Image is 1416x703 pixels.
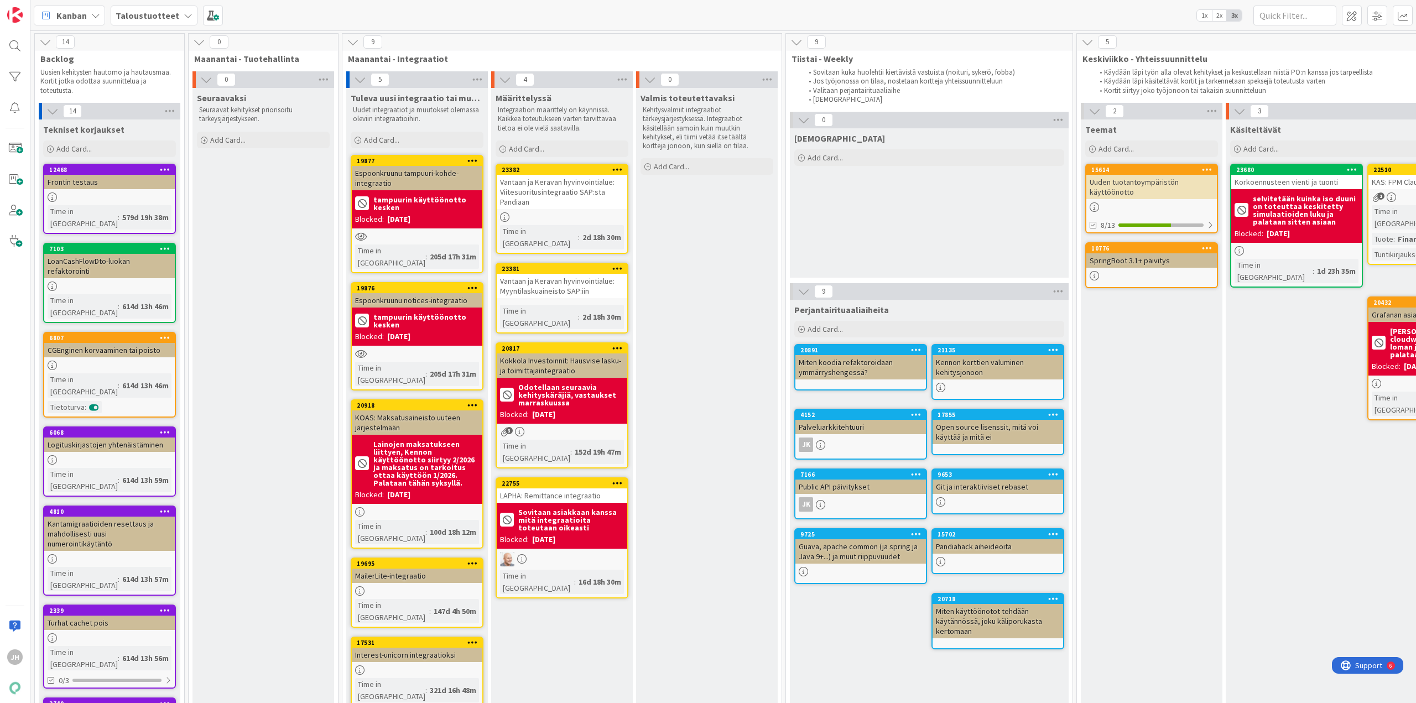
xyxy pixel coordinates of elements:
[49,245,175,253] div: 7103
[352,156,482,166] div: 19877
[497,264,627,274] div: 23381
[44,333,175,343] div: 6807
[509,144,544,154] span: Add Card...
[502,265,627,273] div: 23381
[795,480,926,494] div: Public API päivitykset
[1250,105,1269,118] span: 3
[795,345,926,355] div: 20891
[497,353,627,378] div: Kokkola Investoinnit: Hausvise lasku- ja toimittajaintegraatio
[429,605,431,617] span: :
[938,411,1063,419] div: 17855
[497,478,627,503] div: 22755LAPHA: Remittance integraatio
[497,264,627,298] div: 23381Vantaan ja Keravan hyvinvointialue: Myyntilaskuaineisto SAP:iin
[794,133,885,144] span: Muistilista
[49,334,175,342] div: 6807
[800,411,926,419] div: 4152
[516,73,534,86] span: 4
[48,205,118,230] div: Time in [GEOGRAPHIC_DATA]
[352,400,482,410] div: 20918
[355,213,384,225] div: Blocked:
[352,283,482,293] div: 19876
[352,638,482,662] div: 17531Interest-unicorn integraatioksi
[498,106,626,133] p: Integraation määrittely on käynnissä. Kaikkea toteutukseen varten tarvittavaa tietoa ei ole vielä...
[373,440,479,487] b: Lainojen maksatukseen liittyen, Kennon käyttöönotto siirtyy 2/2026 ja maksatus on tarkoitus ottaa...
[933,345,1063,355] div: 21135
[518,383,624,407] b: Odotellaan seuraavia kehityskäräjiä, vastaukset marraskuussa
[795,470,926,494] div: 7166Public API päivitykset
[357,560,482,567] div: 19695
[799,438,813,452] div: JK
[44,244,175,278] div: 7103LoanCashFlowDto-luokan refaktorointi
[118,573,119,585] span: :
[44,616,175,630] div: Turhat cachet pois
[795,345,926,379] div: 20891Miten koodia refaktoroidaan ymmärryshengessä?
[933,470,1063,480] div: 9653
[933,410,1063,420] div: 17855
[497,478,627,488] div: 22755
[795,438,926,452] div: JK
[425,368,427,380] span: :
[500,305,578,329] div: Time in [GEOGRAPHIC_DATA]
[1253,195,1358,226] b: selvitetään kuinka iso duuni on toteuttaa keskitetty simulaatioiden luku ja palataan sitten asiaan
[576,576,624,588] div: 16d 18h 30m
[933,594,1063,604] div: 20718
[518,508,624,532] b: Sovitaan asiakkaan kanssa mitä integraatioita toteutaan oikeasti
[44,343,175,357] div: CGEnginen korvaaminen tai poisto
[352,156,482,190] div: 19877Espoonkruunu tampuuri-kohde-integraatio
[933,480,1063,494] div: Git ja interaktiiviset rebaset
[118,379,119,392] span: :
[1230,124,1281,135] span: Käsiteltävät
[217,73,236,86] span: 0
[44,507,175,517] div: 4810
[500,534,529,545] div: Blocked:
[580,311,624,323] div: 2d 18h 30m
[355,331,384,342] div: Blocked:
[795,420,926,434] div: Palveluarkkitehtuuri
[1377,192,1384,200] span: 1
[355,520,425,544] div: Time in [GEOGRAPHIC_DATA]
[933,604,1063,638] div: Miten käyttöönotot tehdään käytännössä, joku käliporukasta kertomaan
[1314,265,1358,277] div: 1d 23h 35m
[425,684,427,696] span: :
[814,285,833,298] span: 9
[48,294,118,319] div: Time in [GEOGRAPHIC_DATA]
[355,362,425,386] div: Time in [GEOGRAPHIC_DATA]
[795,529,926,539] div: 9725
[1231,165,1362,189] div: 23680Korkoennusteen vienti ja tuonti
[807,35,826,49] span: 9
[351,92,483,103] span: Tuleva uusi integraatio tai muutos
[387,213,410,225] div: [DATE]
[500,409,529,420] div: Blocked:
[357,157,482,165] div: 19877
[118,474,119,486] span: :
[1085,124,1117,135] span: Teemat
[808,153,843,163] span: Add Card...
[572,446,624,458] div: 152d 19h 47m
[1253,6,1336,25] input: Quick Filter...
[49,429,175,436] div: 6068
[795,355,926,379] div: Miten koodia refaktoroidaan ymmärryshengessä?
[1091,244,1217,252] div: 10776
[44,428,175,438] div: 6068
[44,165,175,189] div: 12468Frontin testaus
[803,68,1060,77] li: Sovitaan kuka huolehtii kiertävistä vastuista (noituri, sykerö, fobba)
[933,539,1063,554] div: Pandiahack aiheideoita
[373,313,479,329] b: tampuurin käyttöönotto kesken
[56,9,87,22] span: Kanban
[938,346,1063,354] div: 21135
[1086,253,1217,268] div: SpringBoot 3.1+ päivitys
[1313,265,1314,277] span: :
[352,293,482,308] div: Espoonkruunu notices-integraatio
[427,368,479,380] div: 205d 17h 31m
[59,675,69,686] span: 0/3
[1235,259,1313,283] div: Time in [GEOGRAPHIC_DATA]
[118,300,119,313] span: :
[1243,144,1279,154] span: Add Card...
[496,92,551,103] span: Määrittelyssä
[502,166,627,174] div: 23382
[353,106,481,124] p: Uudet integraatiot ja muutokset olemassa oleviin integraatioihin.
[794,304,889,315] span: Perjantairituaaliaiheita
[795,470,926,480] div: 7166
[44,517,175,551] div: Kantamigraatioiden resettaus ja mahdollisesti uusi numerointikäytäntö
[933,345,1063,379] div: 21135Kennon korttien valuminen kehitysjonoon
